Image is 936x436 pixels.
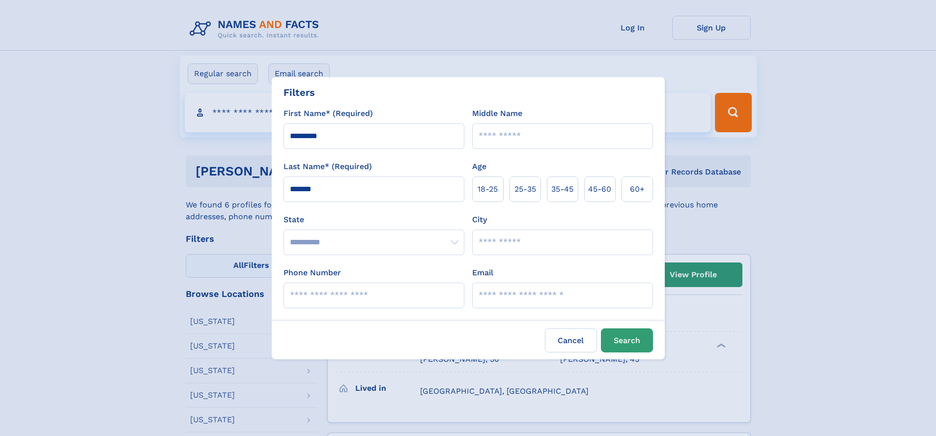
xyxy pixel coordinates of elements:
[601,328,653,352] button: Search
[472,214,487,226] label: City
[551,183,573,195] span: 35‑45
[478,183,498,195] span: 18‑25
[472,267,493,279] label: Email
[588,183,611,195] span: 45‑60
[472,161,486,173] label: Age
[514,183,536,195] span: 25‑35
[284,85,315,100] div: Filters
[630,183,645,195] span: 60+
[545,328,597,352] label: Cancel
[284,161,372,173] label: Last Name* (Required)
[472,108,522,119] label: Middle Name
[284,267,341,279] label: Phone Number
[284,108,373,119] label: First Name* (Required)
[284,214,464,226] label: State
